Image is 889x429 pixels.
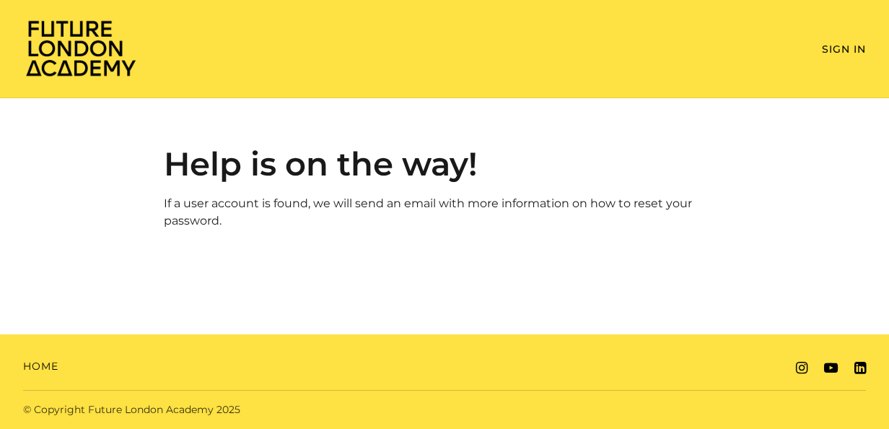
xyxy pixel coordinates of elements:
[12,402,444,417] div: © Copyright Future London Academy 2025
[164,195,726,230] p: If a user account is found, we will send an email with more information on how to reset your pass...
[164,144,726,183] h2: Help is on the way!
[23,359,58,374] a: Home
[23,19,139,77] img: Home Page
[822,43,866,56] a: Sign In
